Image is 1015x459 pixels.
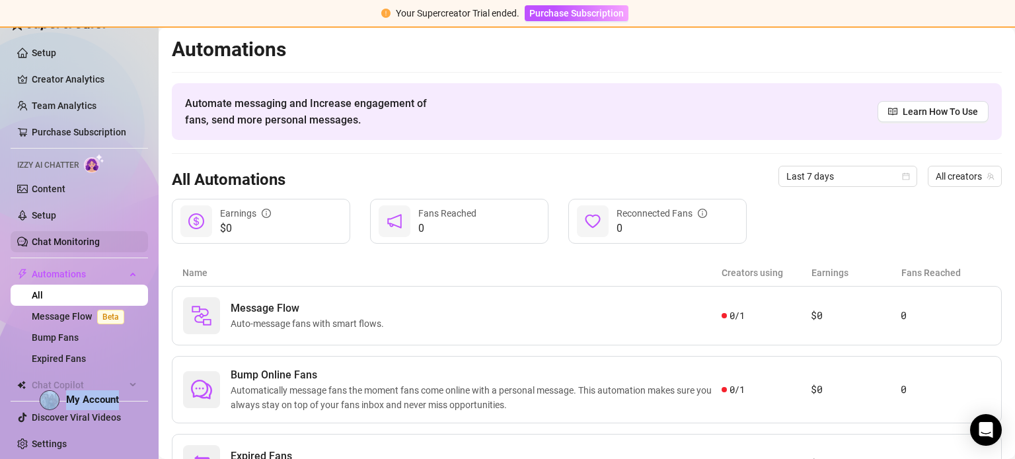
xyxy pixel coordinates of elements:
[811,265,901,280] article: Earnings
[525,5,628,21] button: Purchase Subscription
[902,172,910,180] span: calendar
[32,353,86,364] a: Expired Fans
[32,374,126,396] span: Chat Copilot
[888,107,897,116] span: read
[418,221,476,236] span: 0
[901,382,991,398] article: 0
[987,172,995,180] span: team
[585,213,601,229] span: heart
[811,308,901,324] article: $0
[698,209,707,218] span: info-circle
[231,383,722,412] span: Automatically message fans the moment fans come online with a personal message. This automation m...
[32,184,65,194] a: Content
[32,127,126,137] a: Purchase Subscription
[901,308,991,324] article: 0
[231,300,389,316] span: Message Flow
[387,213,402,229] span: notification
[231,367,722,383] span: Bump Online Fans
[722,265,811,280] article: Creators using
[529,8,624,18] span: Purchase Subscription
[32,236,100,247] a: Chat Monitoring
[32,412,121,423] a: Discover Viral Videos
[220,206,271,221] div: Earnings
[32,210,56,221] a: Setup
[32,332,79,343] a: Bump Fans
[40,391,59,409] img: ACg8ocIEthAvUj208DktxQDL84ByZkJsd6vcN_VflC_du1F74Yg_N8M=s96-c
[188,213,204,229] span: dollar
[418,208,476,219] span: Fans Reached
[172,37,1002,62] h2: Automations
[17,269,28,279] span: thunderbolt
[396,8,519,18] span: Your Supercreator Trial ended.
[84,154,104,173] img: AI Chatter
[936,166,994,186] span: All creators
[903,104,978,119] span: Learn How To Use
[231,316,389,331] span: Auto-message fans with smart flows.
[172,170,285,191] h3: All Automations
[191,305,212,326] img: svg%3e
[730,308,745,323] span: 0 / 1
[185,95,439,128] span: Automate messaging and Increase engagement of fans, send more personal messages.
[32,311,130,322] a: Message FlowBeta
[878,101,989,122] a: Learn How To Use
[811,382,901,398] article: $0
[66,394,119,406] span: My Account
[32,100,96,111] a: Team Analytics
[32,69,137,90] a: Creator Analytics
[786,166,909,186] span: Last 7 days
[17,380,26,390] img: Chat Copilot
[617,221,707,236] span: 0
[381,9,391,18] span: exclamation-circle
[32,48,56,58] a: Setup
[901,265,991,280] article: Fans Reached
[730,382,745,397] span: 0 / 1
[182,265,722,280] article: Name
[97,310,124,324] span: Beta
[32,290,43,300] a: All
[525,8,628,18] a: Purchase Subscription
[617,206,707,221] div: Reconnected Fans
[970,414,1002,446] div: Open Intercom Messenger
[262,209,271,218] span: info-circle
[220,221,271,236] span: $0
[17,159,79,172] span: Izzy AI Chatter
[191,379,212,400] span: comment
[32,439,67,449] a: Settings
[32,264,126,285] span: Automations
